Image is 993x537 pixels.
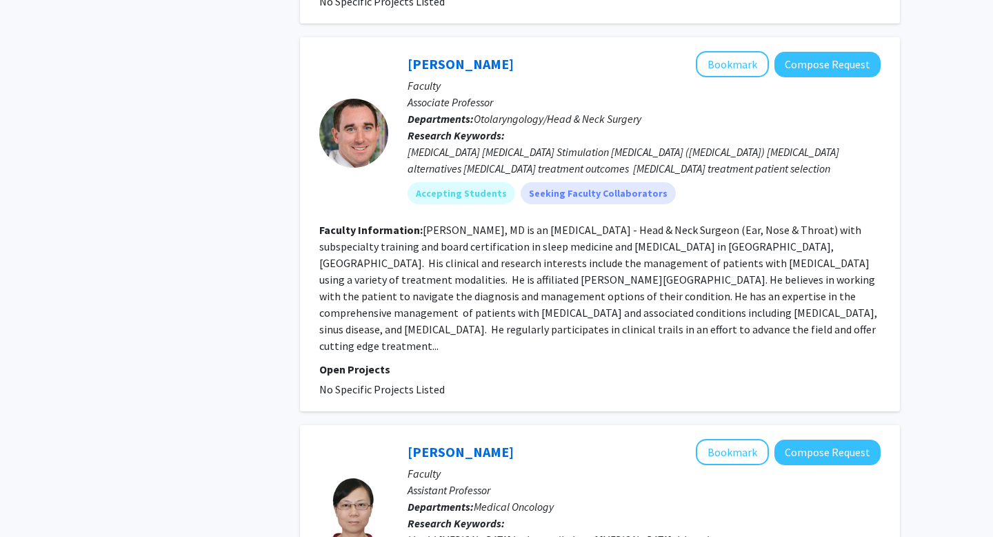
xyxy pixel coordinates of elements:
[408,128,505,142] b: Research Keywords:
[408,500,474,514] b: Departments:
[408,55,514,72] a: [PERSON_NAME]
[696,439,769,465] button: Add Chun Wang to Bookmarks
[408,465,881,482] p: Faculty
[319,223,423,237] b: Faculty Information:
[408,144,881,177] div: [MEDICAL_DATA] [MEDICAL_DATA] Stimulation [MEDICAL_DATA] ([MEDICAL_DATA]) [MEDICAL_DATA] alternat...
[319,361,881,378] p: Open Projects
[774,440,881,465] button: Compose Request to Chun Wang
[408,516,505,530] b: Research Keywords:
[319,223,877,353] fg-read-more: [PERSON_NAME], MD is an [MEDICAL_DATA] - Head & Neck Surgeon (Ear, Nose & Throat) with subspecial...
[474,112,641,126] span: Otolaryngology/Head & Neck Surgery
[408,482,881,498] p: Assistant Professor
[408,443,514,460] a: [PERSON_NAME]
[408,77,881,94] p: Faculty
[521,182,676,204] mat-chip: Seeking Faculty Collaborators
[10,475,59,527] iframe: Chat
[408,94,881,110] p: Associate Professor
[696,51,769,77] button: Add Colin Huntley to Bookmarks
[319,382,445,396] span: No Specific Projects Listed
[474,500,554,514] span: Medical Oncology
[408,112,474,126] b: Departments:
[408,182,515,204] mat-chip: Accepting Students
[774,52,881,77] button: Compose Request to Colin Huntley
